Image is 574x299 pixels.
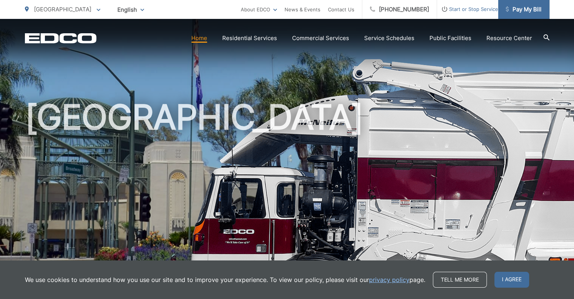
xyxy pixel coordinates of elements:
a: Contact Us [328,5,354,14]
a: Commercial Services [292,34,349,43]
a: privacy policy [369,275,409,284]
a: Resource Center [486,34,532,43]
a: Service Schedules [364,34,414,43]
a: Home [191,34,207,43]
span: Pay My Bill [506,5,542,14]
span: [GEOGRAPHIC_DATA] [34,6,91,13]
a: Public Facilities [429,34,471,43]
a: News & Events [285,5,320,14]
p: We use cookies to understand how you use our site and to improve your experience. To view our pol... [25,275,425,284]
a: About EDCO [241,5,277,14]
a: EDCD logo. Return to the homepage. [25,33,97,43]
span: I agree [494,272,529,288]
a: Tell me more [433,272,487,288]
span: English [112,3,150,16]
a: Residential Services [222,34,277,43]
